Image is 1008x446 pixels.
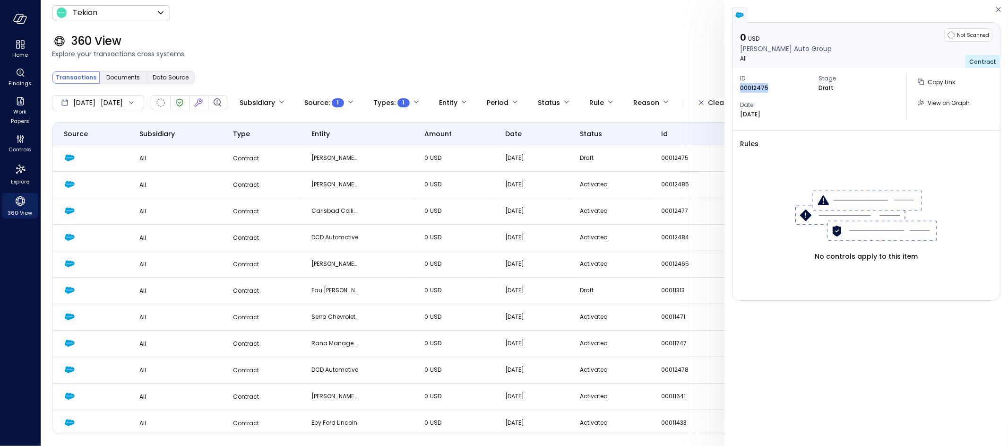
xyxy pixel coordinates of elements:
p: All [139,180,210,190]
span: Findings [9,79,32,88]
img: Salesforce [64,258,75,270]
p: 00012484 [662,233,709,242]
p: 00012477 [662,206,709,216]
p: [PERSON_NAME] Automotive Group [311,259,359,269]
span: USD [430,260,441,268]
div: Period [487,95,508,111]
p: All [139,419,210,428]
span: USD [430,207,441,215]
span: Controls [9,145,32,154]
img: Salesforce [64,285,75,296]
p: [DATE] [740,110,760,119]
p: All [139,313,210,322]
p: Draft [818,83,834,93]
div: Home [2,38,38,61]
p: [DATE] [505,365,552,375]
p: 00011747 [662,339,709,348]
div: 360 View [2,193,38,219]
img: Salesforce [64,205,75,217]
span: Contract [233,154,259,162]
p: [PERSON_NAME] Auto Group [740,44,832,54]
p: [DATE] [505,206,552,216]
p: [DATE] [505,233,552,242]
p: [DATE] [505,259,552,269]
p: Draft [580,286,627,295]
p: 0 [424,418,472,428]
div: Verified [174,97,185,108]
div: Status [538,95,560,111]
img: Salesforce [64,338,75,349]
p: [DATE] [505,339,552,348]
p: All [139,207,210,216]
span: date [505,129,522,139]
span: 1 [337,98,339,107]
p: Draft [580,153,627,163]
div: Rule [589,95,604,111]
span: 360 View [71,34,121,49]
div: Types : [373,95,410,111]
img: Salesforce [64,417,75,429]
p: 0 [424,392,472,401]
p: 0 [740,31,832,44]
p: 0 [424,259,472,269]
span: USD [430,419,441,427]
p: All [139,154,210,163]
p: Activated [580,392,627,401]
span: status [580,129,602,139]
div: Clear (2) [708,97,740,109]
p: 00012475 [740,83,768,93]
span: 360 View [8,208,33,218]
span: Work Papers [6,107,34,126]
p: [DATE] [505,180,552,189]
p: 00012485 [662,180,709,189]
div: Not Scanned [156,98,165,107]
p: Carlsbad Collision Center [311,206,359,216]
p: [PERSON_NAME] Auto Group [311,153,359,163]
p: [PERSON_NAME] Dodge [311,392,359,401]
p: All [139,233,210,243]
div: Work Papers [2,95,38,127]
span: Contract [233,419,259,427]
p: All [139,260,210,269]
p: 0 [424,286,472,295]
span: USD [430,233,441,241]
p: Activated [580,312,627,322]
p: All [740,54,832,63]
p: 0 [424,233,472,242]
p: Eby Ford Lincoln [311,418,359,428]
img: Icon [56,7,67,18]
p: 00011313 [662,286,709,295]
img: Salesforce [64,391,75,402]
span: Contract [233,340,259,348]
p: 0 [424,339,472,348]
p: Activated [580,233,627,242]
span: View on Graph [928,99,970,107]
div: Reason [633,95,659,111]
p: [DATE] [505,153,552,163]
span: Documents [107,73,140,82]
p: Activated [580,180,627,189]
p: All [139,366,210,375]
img: Salesforce [64,364,75,376]
span: Stage [818,74,889,83]
span: USD [430,392,441,400]
span: Rules [740,139,992,149]
div: Subsidiary [240,95,275,111]
p: DCD Automotive [311,365,359,375]
p: All [139,286,210,296]
span: USD [430,313,441,321]
span: USD [748,35,759,43]
p: 0 [424,153,472,163]
img: Salesforce [64,179,75,190]
p: 00011433 [662,418,709,428]
button: View on Graph [914,95,974,111]
p: Serra Chevrolet - Cadillac Clarksville [311,312,359,322]
span: amount [424,129,452,139]
span: id [662,129,668,139]
button: Clear (2) [691,95,747,111]
span: 1 [403,98,405,107]
p: 00012465 [662,259,709,269]
span: Explore [11,177,29,186]
p: [DATE] [505,312,552,322]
